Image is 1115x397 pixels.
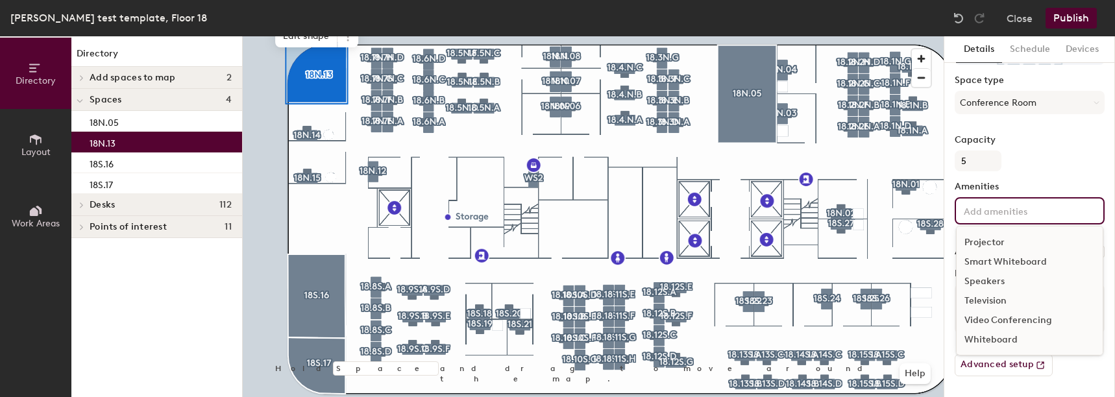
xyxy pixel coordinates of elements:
[955,135,1105,145] label: Capacity
[71,47,242,67] h1: Directory
[957,311,1103,330] div: Video Conferencing
[12,218,60,229] span: Work Areas
[90,176,113,191] p: 18S.17
[90,222,167,232] span: Points of interest
[1002,36,1058,63] button: Schedule
[952,12,965,25] img: Undo
[955,247,1001,257] label: Accessible
[227,73,232,83] span: 2
[957,233,1103,252] div: Projector
[955,91,1105,114] button: Conference Room
[1046,8,1097,29] button: Publish
[956,36,1002,63] button: Details
[10,10,207,26] div: [PERSON_NAME] test template, Floor 18
[955,269,1105,279] label: Notes
[21,147,51,158] span: Layout
[961,202,1078,218] input: Add amenities
[90,155,114,170] p: 18S.16
[90,114,119,128] p: 18N.05
[90,73,176,83] span: Add spaces to map
[1058,36,1107,63] button: Devices
[973,12,986,25] img: Redo
[219,200,232,210] span: 112
[957,291,1103,311] div: Television
[957,330,1103,350] div: Whiteboard
[16,75,56,86] span: Directory
[90,134,116,149] p: 18N.13
[90,95,122,105] span: Spaces
[957,252,1103,272] div: Smart Whiteboard
[226,95,232,105] span: 4
[957,272,1103,291] div: Speakers
[955,75,1105,86] label: Space type
[955,182,1105,192] label: Amenities
[275,25,337,47] span: Edit shape
[1007,8,1033,29] button: Close
[900,363,931,384] button: Help
[90,200,115,210] span: Desks
[955,354,1053,376] button: Advanced setup
[225,222,232,232] span: 11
